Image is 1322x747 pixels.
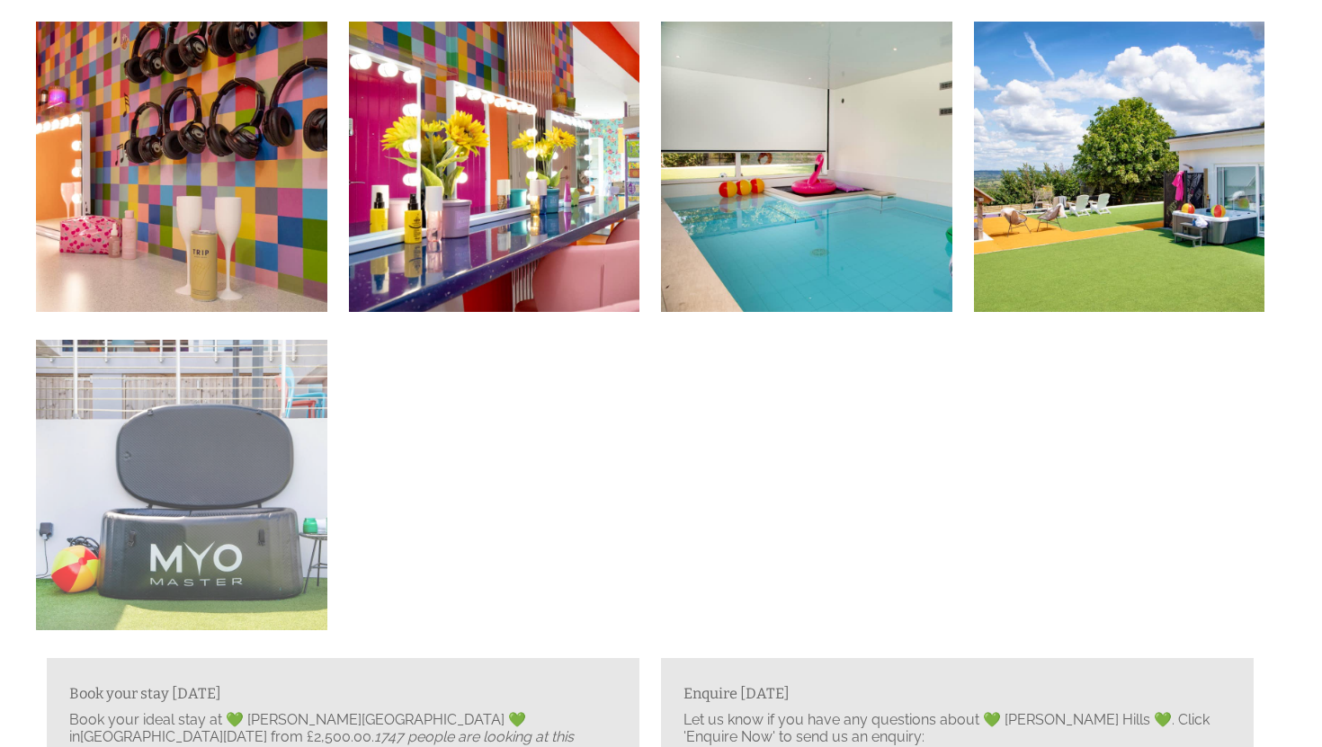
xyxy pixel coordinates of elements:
a: [GEOGRAPHIC_DATA] [80,728,223,745]
h3: Enquire [DATE] [683,685,1231,702]
img: Glam Station [349,22,640,313]
img: silent disco [36,22,327,313]
img: Garden [974,22,1265,313]
p: Let us know if you have any questions about 💚 [PERSON_NAME] Hills 💚. Click 'Enquire Now' to send ... [683,711,1231,745]
h3: Book your stay [DATE] [69,685,617,702]
img: Cold Plunge [36,340,327,631]
img: pool 1 [661,22,952,313]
